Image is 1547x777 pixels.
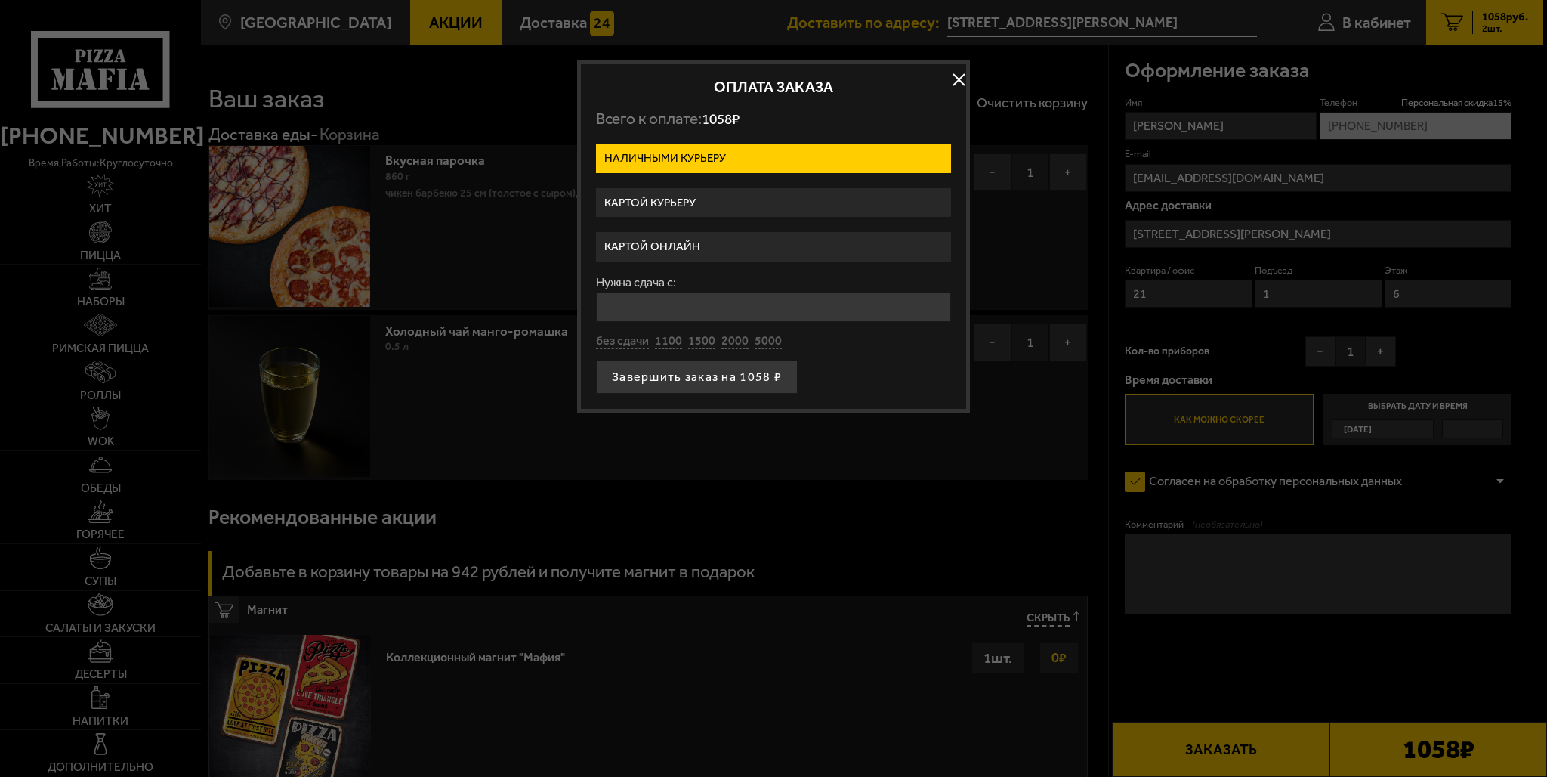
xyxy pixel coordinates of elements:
[702,110,740,128] span: 1058 ₽
[596,110,951,128] p: Всего к оплате:
[596,361,798,394] button: Завершить заказ на 1058 ₽
[596,232,951,262] label: Картой онлайн
[721,333,749,350] button: 2000
[688,333,715,350] button: 1500
[655,333,682,350] button: 1100
[596,144,951,173] label: Наличными курьеру
[755,333,782,350] button: 5000
[596,333,649,350] button: без сдачи
[596,277,951,289] label: Нужна сдача с:
[596,79,951,94] h2: Оплата заказа
[596,188,951,218] label: Картой курьеру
